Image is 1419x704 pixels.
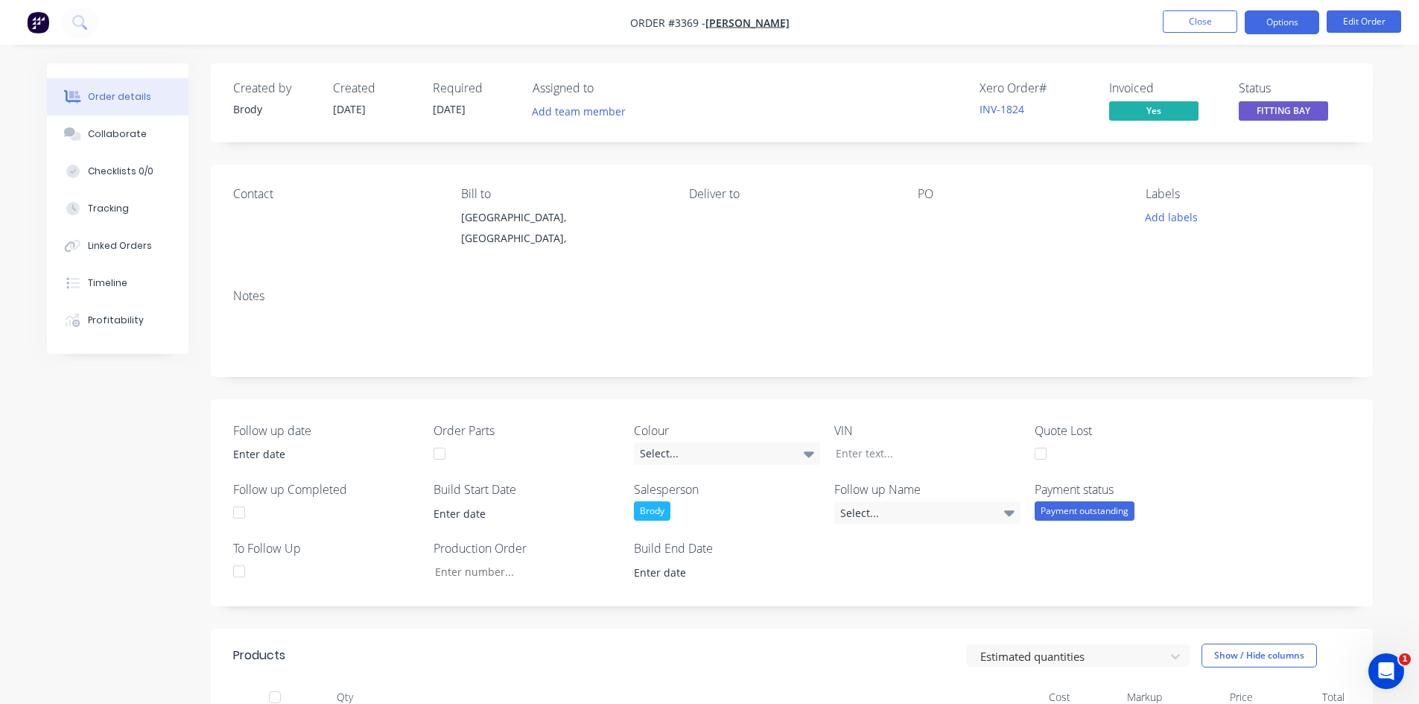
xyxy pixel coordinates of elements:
[623,561,809,583] input: Enter date
[1109,101,1199,120] span: Yes
[980,81,1091,95] div: Xero Order #
[1239,101,1328,124] button: FITTING BAY
[88,127,147,141] div: Collaborate
[233,539,419,557] label: To Follow Up
[333,81,415,95] div: Created
[1109,81,1221,95] div: Invoiced
[1035,501,1134,521] div: Payment outstanding
[1035,481,1221,498] label: Payment status
[47,78,188,115] button: Order details
[434,422,620,440] label: Order Parts
[533,81,682,95] div: Assigned to
[634,539,820,557] label: Build End Date
[233,647,285,665] div: Products
[27,11,49,34] img: Factory
[461,207,665,249] div: [GEOGRAPHIC_DATA], [GEOGRAPHIC_DATA],
[1146,187,1350,201] div: Labels
[630,16,705,30] span: Order #3369 -
[918,187,1122,201] div: PO
[233,481,419,498] label: Follow up Completed
[233,422,419,440] label: Follow up date
[47,115,188,153] button: Collaborate
[223,443,408,466] input: Enter date
[434,481,620,498] label: Build Start Date
[689,187,893,201] div: Deliver to
[422,560,619,583] input: Enter number...
[433,81,515,95] div: Required
[1327,10,1401,33] button: Edit Order
[1201,644,1317,667] button: Show / Hide columns
[634,501,670,521] div: Brody
[533,101,634,121] button: Add team member
[1399,653,1411,665] span: 1
[233,101,315,117] div: Brody
[634,422,820,440] label: Colour
[333,102,366,116] span: [DATE]
[88,239,152,253] div: Linked Orders
[634,443,820,465] div: Select...
[634,481,820,498] label: Salesperson
[461,187,665,201] div: Bill to
[88,165,153,178] div: Checklists 0/0
[233,187,437,201] div: Contact
[1163,10,1237,33] button: Close
[423,502,609,524] input: Enter date
[1137,207,1206,227] button: Add labels
[1035,422,1221,440] label: Quote Lost
[433,102,466,116] span: [DATE]
[1239,81,1350,95] div: Status
[834,501,1020,524] div: Select...
[1239,101,1328,120] span: FITTING BAY
[233,81,315,95] div: Created by
[88,90,151,104] div: Order details
[88,314,144,327] div: Profitability
[47,264,188,302] button: Timeline
[47,227,188,264] button: Linked Orders
[1368,653,1404,689] iframe: Intercom live chat
[233,289,1350,303] div: Notes
[434,539,620,557] label: Production Order
[47,302,188,339] button: Profitability
[705,16,790,30] a: [PERSON_NAME]
[1245,10,1319,34] button: Options
[461,207,665,255] div: [GEOGRAPHIC_DATA], [GEOGRAPHIC_DATA],
[88,202,129,215] div: Tracking
[980,102,1024,116] a: INV-1824
[834,422,1020,440] label: VIN
[47,190,188,227] button: Tracking
[88,276,127,290] div: Timeline
[524,101,633,121] button: Add team member
[834,481,1020,498] label: Follow up Name
[47,153,188,190] button: Checklists 0/0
